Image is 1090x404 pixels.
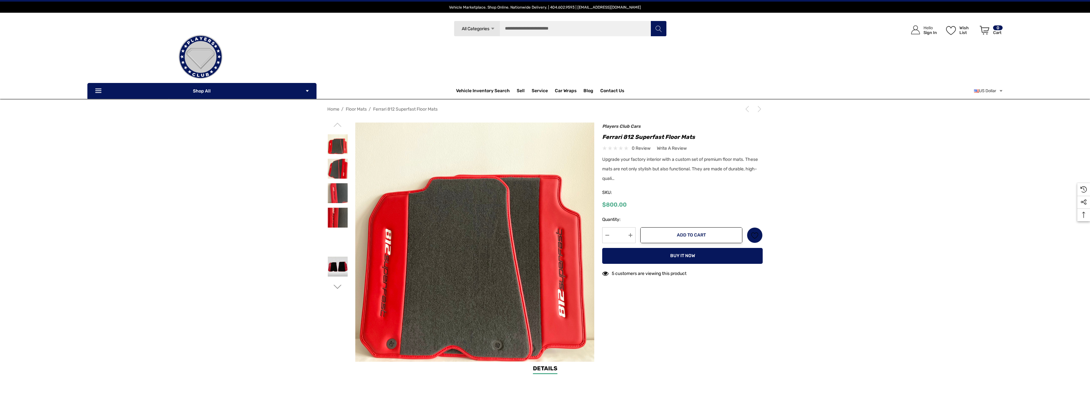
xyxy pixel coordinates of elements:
a: Floor Mats [346,106,367,112]
span: Write a Review [657,146,687,151]
img: Ferrari 812 Floor Mats [328,208,348,228]
button: Search [651,21,666,37]
button: Add to Cart [640,227,742,243]
span: Upgrade your factory interior with a custom set of premium floor mats. These mats are not only st... [602,157,758,181]
div: 5 customers are viewing this product [602,268,686,277]
a: All Categories Icon Arrow Down Icon Arrow Up [454,21,500,37]
a: Players Club Cars [602,124,641,129]
svg: Icon Arrow Down [490,26,495,31]
p: Wish List [959,25,976,35]
label: Quantity: [602,216,636,223]
a: Next [754,106,763,112]
span: SKU: [602,188,634,197]
a: Sign in [904,19,940,41]
svg: Top [1077,212,1090,218]
p: Hello [923,25,937,30]
a: Home [327,106,339,112]
img: Ferrari 812 Superfast Floor Mats [328,257,348,277]
a: Wish List [747,227,763,243]
a: Car Wraps [555,85,583,97]
button: Buy it now [602,248,763,264]
img: Ferrari 812 Floor Mats [328,134,348,154]
span: $800.00 [602,201,627,208]
img: Ferrari 812 Floor Mats [355,122,595,362]
svg: Review Your Cart [980,26,989,35]
span: Sell [517,88,525,95]
a: Ferrari 812 Superfast Floor Mats [373,106,438,112]
svg: Icon User Account [911,25,920,34]
img: Ferrari 812 Floor Mats [328,159,348,179]
svg: Social Media [1080,199,1087,205]
svg: Icon Arrow Down [305,89,310,93]
svg: Wish List [751,232,759,239]
svg: Go to slide 2 of 3 [334,283,342,291]
span: 0 review [632,144,651,152]
a: USD [974,85,1003,97]
img: Ferrari 812 Floor Mats [328,183,348,203]
span: All Categories [462,26,489,31]
a: Wish List Wish List [943,19,977,41]
svg: Wish List [946,26,956,35]
a: Blog [583,88,593,95]
span: Car Wraps [555,88,576,95]
a: Write a Review [657,144,687,152]
svg: Icon Line [94,87,104,95]
a: Details [533,364,557,374]
span: Vehicle Marketplace. Shop Online. Nationwide Delivery. | 404.602.9593 | [EMAIL_ADDRESS][DOMAIN_NAME] [449,5,641,10]
p: 0 [993,25,1003,30]
h1: Ferrari 812 Superfast Floor Mats [602,132,763,142]
svg: Recently Viewed [1080,186,1087,193]
p: Shop All [87,83,317,99]
a: Cart with 0 items [977,19,1003,44]
svg: Go to slide 3 of 3 [334,121,342,129]
a: Vehicle Inventory Search [456,88,510,95]
p: Cart [993,30,1003,35]
a: Contact Us [600,88,624,95]
a: Service [532,88,548,95]
img: Players Club | Cars For Sale [169,25,232,89]
p: Sign In [923,30,937,35]
nav: Breadcrumb [327,104,763,115]
a: Previous [744,106,753,112]
a: Sell [517,85,532,97]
